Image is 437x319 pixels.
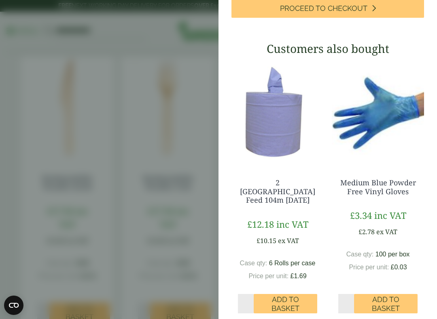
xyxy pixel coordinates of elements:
[259,295,312,313] span: Add to Basket
[354,294,418,313] button: Add to Basket
[349,264,389,271] span: Price per unit:
[280,4,367,13] span: Proceed to Checkout
[340,178,416,196] a: Medium Blue Powder Free Vinyl Gloves
[240,260,267,267] span: Case qty:
[231,42,424,56] h3: Customers also bought
[248,273,289,279] span: Price per unit:
[359,227,362,236] span: £
[376,227,397,236] span: ex VAT
[247,218,274,230] bdi: 12.18
[374,209,406,221] span: inc VAT
[247,218,252,230] span: £
[360,295,412,313] span: Add to Basket
[257,236,276,245] bdi: 10.15
[240,178,315,205] a: 2 [GEOGRAPHIC_DATA] Feed 104m [DATE]
[391,264,395,271] span: £
[375,251,410,258] span: 100 per box
[391,264,407,271] bdi: 0.03
[332,61,424,162] img: 4130015J-Blue-Vinyl-Powder-Free-Gloves-Medium
[350,209,355,221] span: £
[257,236,260,245] span: £
[231,61,324,162] img: 3630017-2-Ply-Blue-Centre-Feed-104m
[291,273,307,279] bdi: 1.69
[291,273,294,279] span: £
[254,294,317,313] button: Add to Basket
[359,227,375,236] bdi: 2.78
[350,209,372,221] bdi: 3.34
[4,296,23,315] button: Open CMP widget
[346,251,374,258] span: Case qty:
[278,236,299,245] span: ex VAT
[269,260,316,267] span: 6 Rolls per case
[276,218,308,230] span: inc VAT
